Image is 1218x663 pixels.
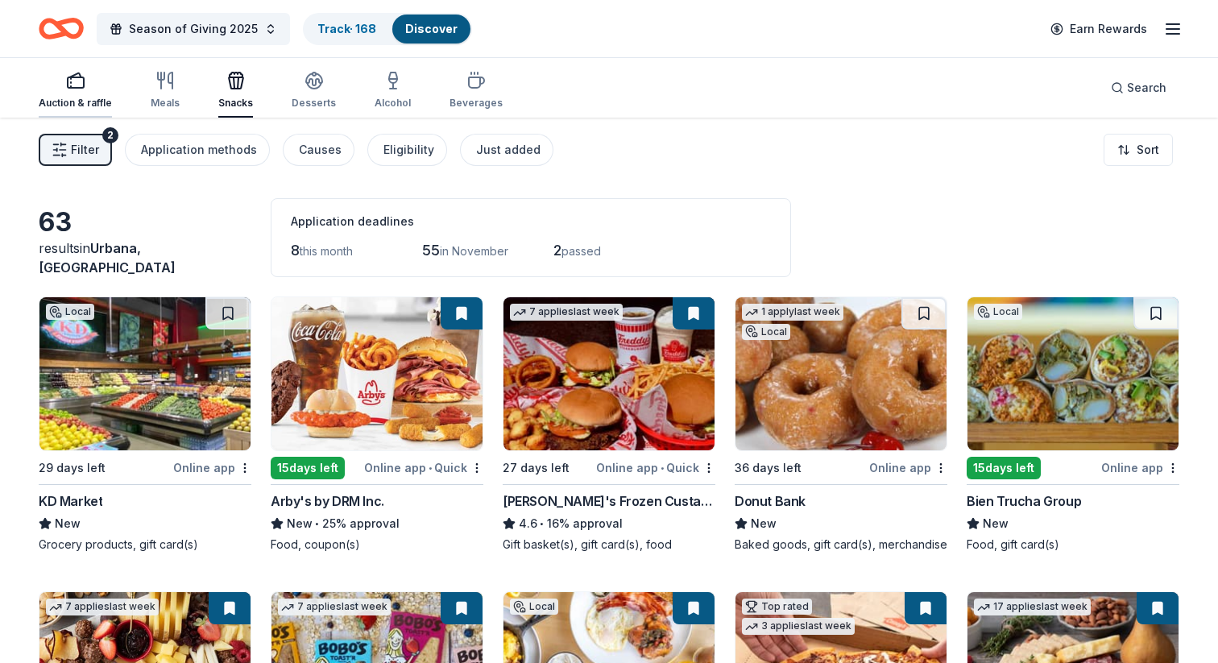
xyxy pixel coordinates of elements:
[1041,15,1157,44] a: Earn Rewards
[967,297,1179,450] img: Image for Bien Trucha Group
[1104,134,1173,166] button: Sort
[218,64,253,118] button: Snacks
[449,97,503,110] div: Beverages
[291,212,771,231] div: Application deadlines
[39,206,251,238] div: 63
[967,537,1179,553] div: Food, gift card(s)
[742,618,855,635] div: 3 applies last week
[503,296,715,553] a: Image for Freddy's Frozen Custard & Steakburgers7 applieslast week27 days leftOnline app•Quick[PE...
[102,127,118,143] div: 2
[503,514,715,533] div: 16% approval
[218,97,253,110] div: Snacks
[39,240,176,276] span: in
[742,304,843,321] div: 1 apply last week
[967,296,1179,553] a: Image for Bien Trucha GroupLocal15days leftOnline appBien Trucha GroupNewFood, gift card(s)
[39,458,106,478] div: 29 days left
[39,238,251,277] div: results
[317,22,376,35] a: Track· 168
[173,458,251,478] div: Online app
[283,134,354,166] button: Causes
[46,599,159,615] div: 7 applies last week
[271,296,483,553] a: Image for Arby's by DRM Inc.15days leftOnline app•QuickArby's by DRM Inc.New•25% approvalFood, co...
[735,297,947,450] img: Image for Donut Bank
[735,537,947,553] div: Baked goods, gift card(s), merchandise
[271,297,483,450] img: Image for Arby's by DRM Inc.
[974,304,1022,320] div: Local
[39,491,102,511] div: KD Market
[129,19,258,39] span: Season of Giving 2025
[271,457,345,479] div: 15 days left
[540,517,544,530] span: •
[561,244,601,258] span: passed
[299,140,342,160] div: Causes
[287,514,313,533] span: New
[967,457,1041,479] div: 15 days left
[983,514,1009,533] span: New
[292,64,336,118] button: Desserts
[271,491,384,511] div: Arby's by DRM Inc.
[503,297,715,450] img: Image for Freddy's Frozen Custard & Steakburgers
[510,599,558,615] div: Local
[97,13,290,45] button: Season of Giving 2025
[869,458,947,478] div: Online app
[278,599,391,615] div: 7 applies last week
[291,242,300,259] span: 8
[460,134,553,166] button: Just added
[1098,72,1179,104] button: Search
[55,514,81,533] span: New
[967,491,1081,511] div: Bien Trucha Group
[440,244,508,258] span: in November
[375,64,411,118] button: Alcohol
[1101,458,1179,478] div: Online app
[141,140,257,160] div: Application methods
[510,304,623,321] div: 7 applies last week
[39,97,112,110] div: Auction & raffle
[39,297,251,450] img: Image for KD Market
[151,97,180,110] div: Meals
[271,514,483,533] div: 25% approval
[39,134,112,166] button: Filter2
[405,22,458,35] a: Discover
[364,458,483,478] div: Online app Quick
[303,13,472,45] button: Track· 168Discover
[1137,140,1159,160] span: Sort
[503,458,570,478] div: 27 days left
[596,458,715,478] div: Online app Quick
[553,242,561,259] span: 2
[375,97,411,110] div: Alcohol
[300,244,353,258] span: this month
[39,64,112,118] button: Auction & raffle
[151,64,180,118] button: Meals
[39,10,84,48] a: Home
[1127,78,1166,97] span: Search
[503,491,715,511] div: [PERSON_NAME]'s Frozen Custard & Steakburgers
[449,64,503,118] button: Beverages
[367,134,447,166] button: Eligibility
[422,242,440,259] span: 55
[661,462,664,474] span: •
[742,324,790,340] div: Local
[429,462,432,474] span: •
[39,240,176,276] span: Urbana, [GEOGRAPHIC_DATA]
[735,491,806,511] div: Donut Bank
[71,140,99,160] span: Filter
[751,514,777,533] span: New
[742,599,812,615] div: Top rated
[519,514,537,533] span: 4.6
[735,458,802,478] div: 36 days left
[974,599,1091,615] div: 17 applies last week
[46,304,94,320] div: Local
[383,140,434,160] div: Eligibility
[125,134,270,166] button: Application methods
[476,140,541,160] div: Just added
[315,517,319,530] span: •
[39,296,251,553] a: Image for KD MarketLocal29 days leftOnline appKD MarketNewGrocery products, gift card(s)
[39,537,251,553] div: Grocery products, gift card(s)
[271,537,483,553] div: Food, coupon(s)
[735,296,947,553] a: Image for Donut Bank1 applylast weekLocal36 days leftOnline appDonut BankNewBaked goods, gift car...
[503,537,715,553] div: Gift basket(s), gift card(s), food
[292,97,336,110] div: Desserts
